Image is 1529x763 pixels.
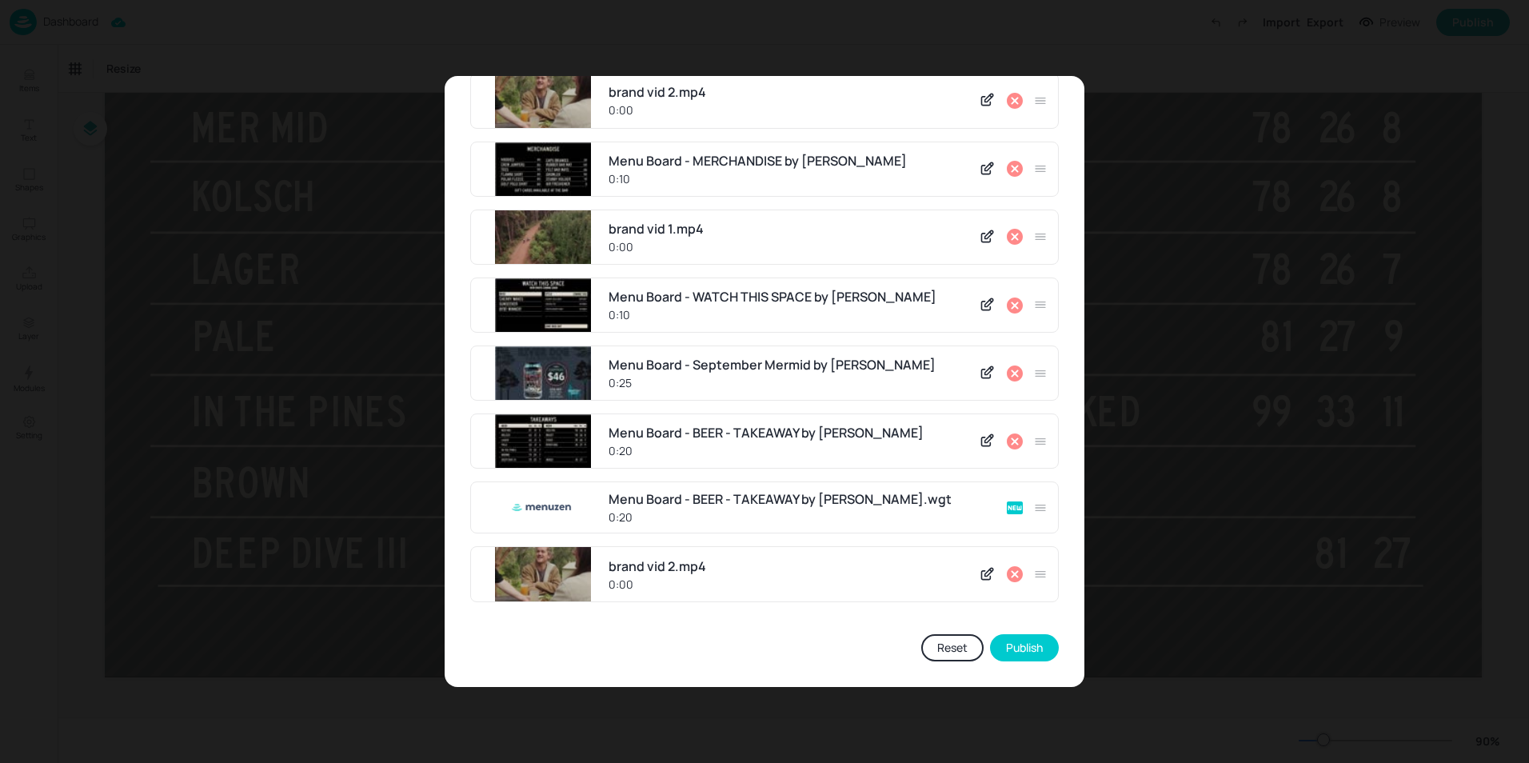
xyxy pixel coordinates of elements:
[495,142,591,196] img: 0b0t9mRNYkaNp%2BJV9KjBPw%3D%3D
[609,509,996,525] div: 0:20
[609,374,969,391] div: 0:25
[609,442,969,459] div: 0:20
[495,547,591,601] img: RpabnJ0fq1Hx7VEsOst4Zg%3D%3D
[609,287,969,306] div: Menu Board - WATCH THIS SPACE by [PERSON_NAME]
[609,576,969,593] div: 0:00
[495,278,591,332] img: TRPu6NYqHj2lRDg26ghsgg%3D%3D
[921,634,984,661] button: Reset
[609,355,969,374] div: Menu Board - September Mermid by [PERSON_NAME]
[609,306,969,323] div: 0:10
[495,414,591,468] img: g57GQT4Z0H%2FV1KztRz0aBg%3D%3D
[609,423,969,442] div: Menu Board - BEER - TAKEAWAY by [PERSON_NAME]
[495,482,591,533] img: menuzen.png
[609,82,969,102] div: brand vid 2.mp4
[609,219,969,238] div: brand vid 1.mp4
[609,170,969,187] div: 0:10
[990,634,1059,661] button: Publish
[495,210,591,264] img: DGtGFy0aQwo6YyXmGiKD1A%3D%3D
[609,557,969,576] div: brand vid 2.mp4
[609,238,969,255] div: 0:00
[609,489,996,509] div: Menu Board - BEER - TAKEAWAY by [PERSON_NAME].wgt
[495,74,591,127] img: RpabnJ0fq1Hx7VEsOst4Zg%3D%3D
[495,346,591,400] img: O8NiV9H50U9jsFrk1J2KVQ%3D%3D
[609,151,969,170] div: Menu Board - MERCHANDISE by [PERSON_NAME]
[609,102,969,118] div: 0:00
